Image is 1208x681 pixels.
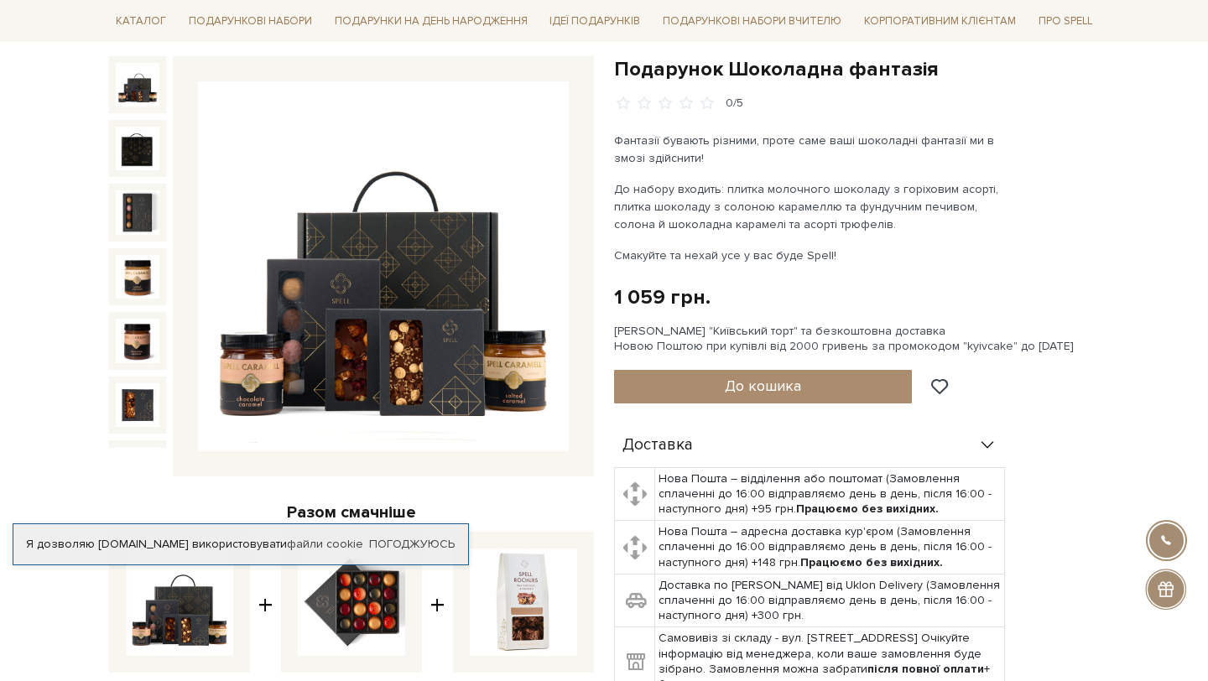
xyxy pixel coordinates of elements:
[116,383,159,427] img: Подарунок Шоколадна фантазія
[726,96,743,112] div: 0/5
[614,56,1099,82] h1: Подарунок Шоколадна фантазія
[655,574,1005,627] td: Доставка по [PERSON_NAME] від Uklon Delivery (Замовлення сплаченні до 16:00 відправляємо день в д...
[13,537,468,552] div: Я дозволяю [DOMAIN_NAME] використовувати
[1032,8,1099,34] a: Про Spell
[298,548,405,656] img: Сет цукерок Розважник
[614,247,1008,264] p: Смакуйте та нехай усе у вас буде Spell!
[369,537,455,552] a: Погоджуюсь
[725,377,801,395] span: До кошика
[109,8,173,34] a: Каталог
[287,537,363,551] a: файли cookie
[328,8,534,34] a: Подарунки на День народження
[614,370,912,403] button: До кошика
[182,8,319,34] a: Подарункові набори
[622,438,693,453] span: Доставка
[655,521,1005,574] td: Нова Пошта – адресна доставка кур'єром (Замовлення сплаченні до 16:00 відправляємо день в день, п...
[867,662,984,676] b: після повної оплати
[116,319,159,362] img: Подарунок Шоколадна фантазія
[470,548,577,656] img: Цукерки Рошер з молочного шоколаду з кокосом та мигдалем
[116,127,159,170] img: Подарунок Шоколадна фантазія
[800,555,943,569] b: Працюємо без вихідних.
[109,502,594,523] div: Разом смачніше
[126,548,233,656] img: Подарунок Шоколадна фантазія
[614,132,1008,167] p: Фантазії бувають різними, проте саме ваші шоколадні фантазії ми в змозі здійснити!
[655,467,1005,521] td: Нова Пошта – відділення або поштомат (Замовлення сплаченні до 16:00 відправляємо день в день, піс...
[857,8,1023,34] a: Корпоративним клієнтам
[614,180,1008,233] p: До набору входить: плитка молочного шоколаду з горіховим асорті, плитка шоколаду з солоною караме...
[116,255,159,299] img: Подарунок Шоколадна фантазія
[116,447,159,491] img: Подарунок Шоколадна фантазія
[656,7,848,35] a: Подарункові набори Вчителю
[116,63,159,107] img: Подарунок Шоколадна фантазія
[543,8,647,34] a: Ідеї подарунків
[198,81,569,452] img: Подарунок Шоколадна фантазія
[796,502,939,516] b: Працюємо без вихідних.
[614,324,1099,354] div: [PERSON_NAME] "Київський торт" та безкоштовна доставка Новою Поштою при купівлі від 2000 гривень ...
[116,190,159,234] img: Подарунок Шоколадна фантазія
[614,284,711,310] div: 1 059 грн.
